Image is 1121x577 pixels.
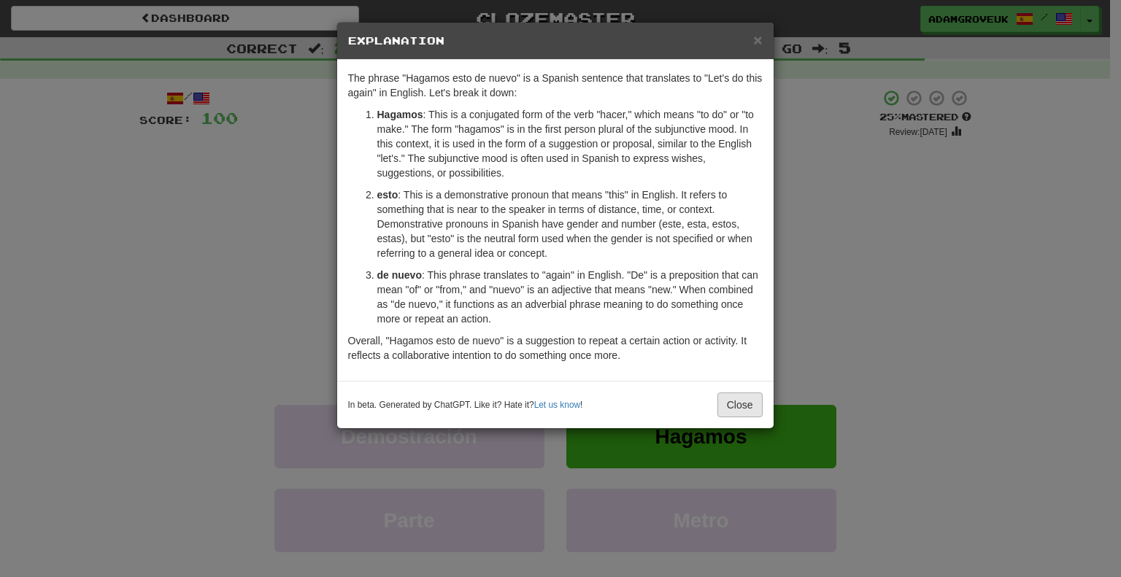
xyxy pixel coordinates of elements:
[377,109,423,120] strong: Hagamos
[377,268,763,326] p: : This phrase translates to "again" in English. "De" is a preposition that can mean "of" or "from...
[348,34,763,48] h5: Explanation
[377,187,763,260] p: : This is a demonstrative pronoun that means "this" in English. It refers to something that is ne...
[377,269,422,281] strong: de nuevo
[717,392,763,417] button: Close
[753,31,762,48] span: ×
[534,400,580,410] a: Let us know
[348,399,583,411] small: In beta. Generated by ChatGPT. Like it? Hate it? !
[348,71,763,100] p: The phrase "Hagamos esto de nuevo" is a Spanish sentence that translates to "Let's do this again"...
[377,107,763,180] p: : This is a conjugated form of the verb "hacer," which means "to do" or "to make." The form "haga...
[753,32,762,47] button: Close
[348,333,763,363] p: Overall, "Hagamos esto de nuevo" is a suggestion to repeat a certain action or activity. It refle...
[377,189,398,201] strong: esto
